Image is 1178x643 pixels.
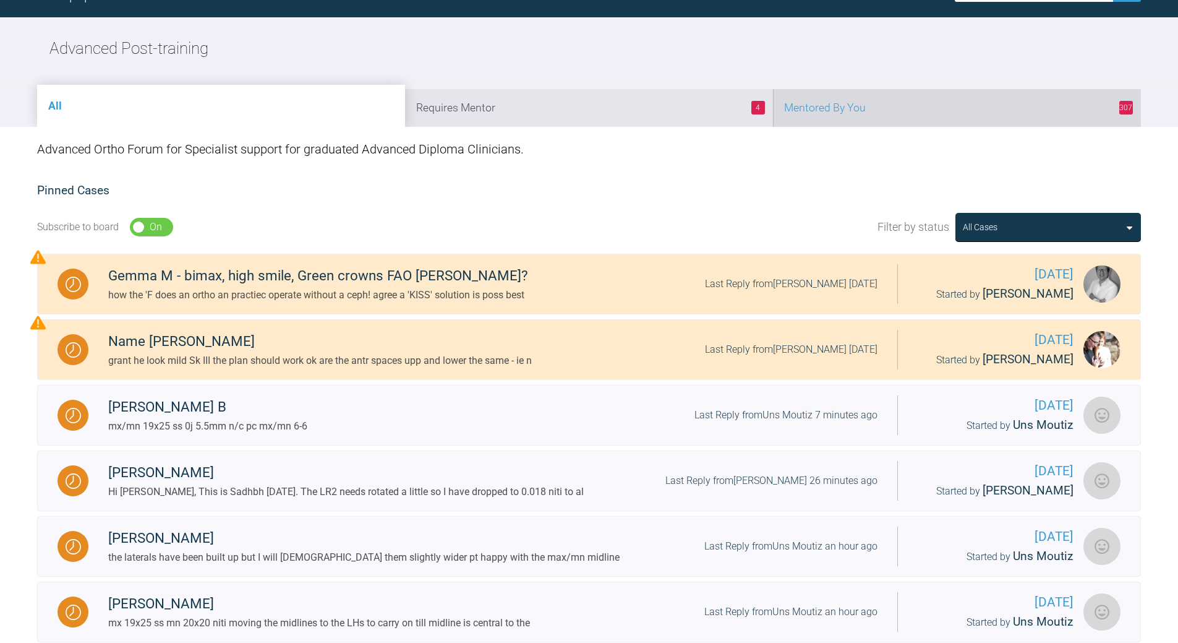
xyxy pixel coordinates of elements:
img: Uns Moutiz [1083,397,1120,434]
img: Priority [30,249,46,265]
div: Started by [918,613,1073,632]
span: [PERSON_NAME] [983,483,1073,498]
li: All [37,85,405,127]
span: Filter by status [877,218,949,236]
a: WaitingName [PERSON_NAME]grant he look mild Sk III the plan should work ok are the antr spaces up... [37,319,1141,380]
div: Last Reply from Uns Moutiz an hour ago [704,604,877,620]
div: Hi [PERSON_NAME], This is Sadhbh [DATE]. The LR2 needs rotated a little so I have dropped to 0.01... [108,484,584,500]
img: Priority [30,315,46,330]
div: Last Reply from Uns Moutiz an hour ago [704,538,877,555]
img: Waiting [66,408,81,423]
img: Waiting [66,342,81,358]
a: Waiting[PERSON_NAME]mx 19x25 ss mn 20x20 niti moving the midlines to the LHs to carry on till mid... [37,582,1141,642]
img: Darren Cromey [1083,265,1120,303]
span: [DATE] [918,592,1073,613]
img: Eamon OReilly [1083,462,1120,499]
img: Waiting [66,539,81,555]
div: Last Reply from [PERSON_NAME] 26 minutes ago [665,473,877,489]
img: Uns Moutiz [1083,528,1120,565]
div: how the 'F does an ortho an practiec operate without a ceph! agree a 'KISS' solution is poss best [108,287,528,303]
div: Started by [918,285,1073,304]
a: Waiting[PERSON_NAME]the laterals have been built up but I will [DEMOGRAPHIC_DATA] them slightly w... [37,516,1141,577]
span: Uns Moutiz [1013,418,1073,432]
li: Mentored By You [773,89,1141,127]
span: [DATE] [918,395,1073,416]
span: 307 [1119,101,1133,114]
img: Waiting [66,605,81,620]
div: Name [PERSON_NAME] [108,330,532,353]
span: Uns Moutiz [1013,615,1073,629]
div: Advanced Ortho Forum for Specialist support for graduated Advanced Diploma Clinicians. [37,127,1141,171]
div: Started by [918,481,1073,501]
img: Uns Moutiz [1083,593,1120,631]
span: 4 [751,101,765,114]
span: [PERSON_NAME] [983,352,1073,366]
h2: Advanced Post-training [49,36,208,62]
span: [DATE] [918,330,1073,350]
div: [PERSON_NAME] B [108,396,307,418]
div: All Cases [963,220,997,234]
div: Last Reply from Uns Moutiz 7 minutes ago [694,407,877,423]
img: Grant McAree [1083,331,1120,368]
div: mx/mn 19x25 ss 0j 5.5mm n/c pc mx/mn 6-6 [108,418,307,434]
img: Waiting [66,277,81,292]
div: [PERSON_NAME] [108,593,530,615]
div: [PERSON_NAME] [108,462,584,484]
div: [PERSON_NAME] [108,527,620,550]
div: Last Reply from [PERSON_NAME] [DATE] [705,342,877,358]
div: Started by [918,416,1073,435]
span: [PERSON_NAME] [983,287,1073,301]
img: Waiting [66,473,81,489]
div: Subscribe to board [37,219,119,235]
h2: Pinned Cases [37,181,1141,201]
span: [DATE] [918,264,1073,285]
div: Started by [918,547,1073,566]
div: the laterals have been built up but I will [DEMOGRAPHIC_DATA] them slightly wider pt happy with t... [108,550,620,566]
div: Last Reply from [PERSON_NAME] [DATE] [705,276,877,292]
li: Requires Mentor [405,89,773,127]
a: Waiting[PERSON_NAME]Hi [PERSON_NAME], This is Sadhbh [DATE]. The LR2 needs rotated a little so I ... [37,451,1141,511]
a: Waiting[PERSON_NAME] Bmx/mn 19x25 ss 0j 5.5mm n/c pc mx/mn 6-6Last Reply fromUns Moutiz 7 minutes... [37,385,1141,446]
div: mx 19x25 ss mn 20x20 niti moving the midlines to the LHs to carry on till midline is central to the [108,615,530,631]
div: Gemma M - bimax, high smile, Green crowns FAO [PERSON_NAME]? [108,265,528,287]
span: [DATE] [918,527,1073,547]
span: Uns Moutiz [1013,549,1073,563]
div: grant he look mild Sk III the plan should work ok are the antr spaces upp and lower the same - ie n [108,353,532,369]
div: Started by [918,350,1073,369]
span: [DATE] [918,461,1073,481]
a: WaitingGemma M - bimax, high smile, Green crowns FAO [PERSON_NAME]?how the 'F does an ortho an pr... [37,254,1141,314]
div: On [150,219,162,235]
